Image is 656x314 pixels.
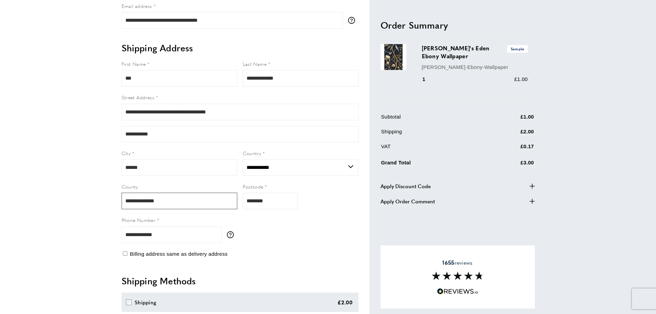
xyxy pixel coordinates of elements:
span: County [122,183,138,190]
td: £2.00 [487,127,534,141]
span: City [122,150,131,156]
td: Subtotal [381,112,486,126]
span: Postcode [243,183,263,190]
img: Adam's Eden Ebony Wallpaper [381,44,406,70]
td: Shipping [381,127,486,141]
td: Grand Total [381,157,486,172]
span: First Name [122,60,146,67]
span: Country [243,150,261,156]
img: Reviews section [432,272,483,280]
span: reviews [442,259,472,266]
span: Apply Discount Code [381,182,431,190]
td: £1.00 [487,112,534,126]
td: £3.00 [487,157,534,172]
span: Street Address [122,94,155,101]
strong: 1655 [442,258,454,266]
h3: [PERSON_NAME]'s Eden Ebony Wallpaper [422,44,528,60]
input: Billing address same as delivery address [123,251,127,256]
h2: Shipping Address [122,42,358,54]
p: [PERSON_NAME]-Ebony-Wallpaper [422,63,528,71]
img: Reviews.io 5 stars [437,288,478,295]
h2: Shipping Methods [122,275,358,287]
div: Shipping [135,298,156,306]
button: More information [348,17,358,24]
button: More information [227,231,237,238]
div: 1 [422,75,435,83]
td: £0.17 [487,142,534,155]
span: Billing address same as delivery address [130,251,228,257]
span: Last Name [243,60,267,67]
span: Sample [507,45,528,52]
td: VAT [381,142,486,155]
span: £1.00 [514,76,528,82]
span: Apply Order Comment [381,197,435,205]
div: £2.00 [337,298,353,306]
span: Email address [122,2,152,9]
h2: Order Summary [381,19,535,31]
span: Phone Number [122,216,156,223]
